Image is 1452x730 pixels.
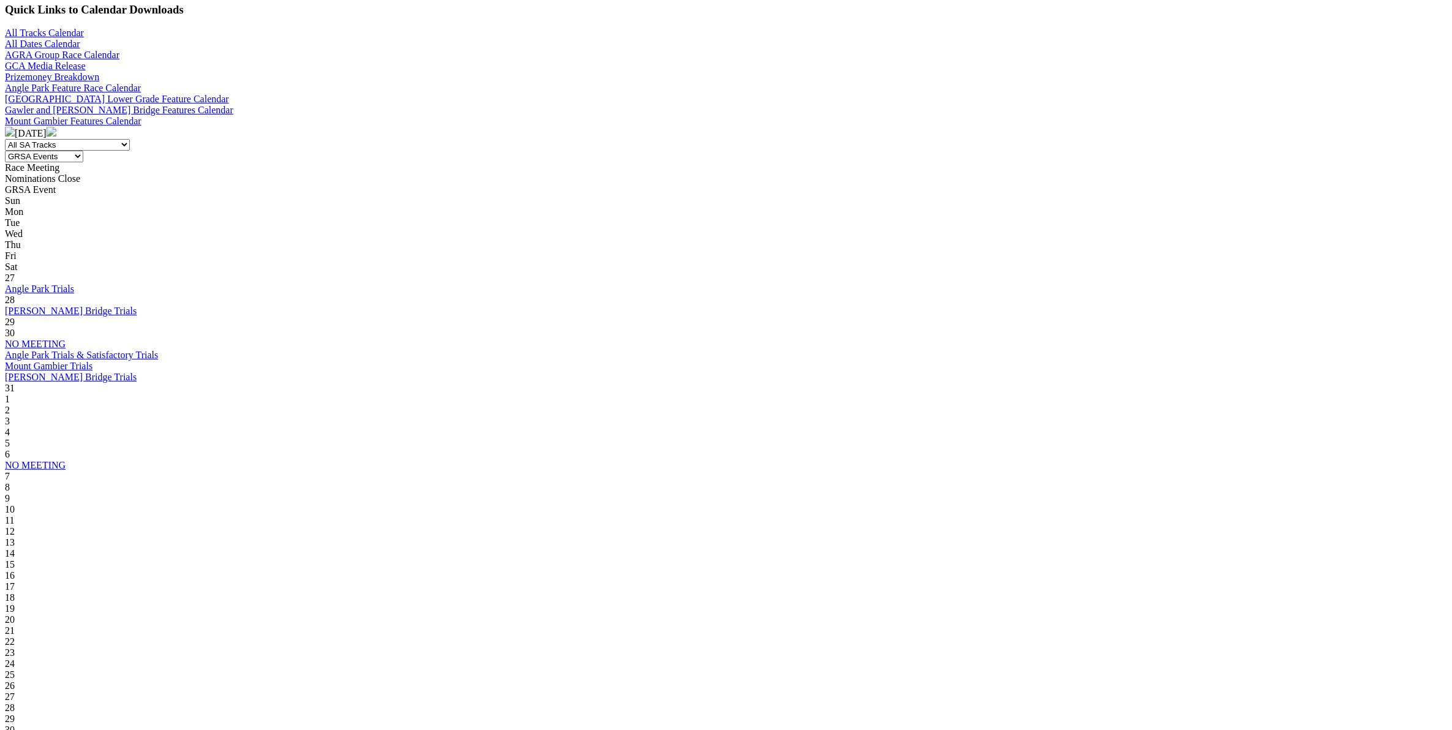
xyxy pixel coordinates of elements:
span: 23 [5,647,15,658]
span: 14 [5,548,15,559]
span: 27 [5,273,15,283]
span: 28 [5,295,15,305]
span: 6 [5,449,10,459]
span: 17 [5,581,15,592]
a: [PERSON_NAME] Bridge Trials [5,306,137,316]
span: 12 [5,526,15,536]
span: 30 [5,328,15,338]
span: 19 [5,603,15,614]
span: 29 [5,713,15,724]
span: 22 [5,636,15,647]
div: Sun [5,195,1447,206]
a: Angle Park Trials [5,284,74,294]
span: 20 [5,614,15,625]
a: All Tracks Calendar [5,28,84,38]
a: GCA Media Release [5,61,86,71]
span: 28 [5,702,15,713]
div: Mon [5,206,1447,217]
span: 10 [5,504,15,514]
div: GRSA Event [5,184,1447,195]
span: 4 [5,427,10,437]
img: chevron-left-pager-white.svg [5,127,15,137]
div: Race Meeting [5,162,1447,173]
span: 21 [5,625,15,636]
div: Fri [5,250,1447,262]
span: 11 [5,515,14,525]
a: Gawler and [PERSON_NAME] Bridge Features Calendar [5,105,233,115]
a: Angle Park Feature Race Calendar [5,83,141,93]
span: 8 [5,482,10,492]
a: NO MEETING [5,339,66,349]
span: 13 [5,537,15,547]
span: 1 [5,394,10,404]
a: NO MEETING [5,460,66,470]
a: Mount Gambier Features Calendar [5,116,141,126]
a: Mount Gambier Trials [5,361,92,371]
span: 27 [5,691,15,702]
div: Thu [5,239,1447,250]
a: [GEOGRAPHIC_DATA] Lower Grade Feature Calendar [5,94,229,104]
span: 16 [5,570,15,581]
a: AGRA Group Race Calendar [5,50,119,60]
span: 18 [5,592,15,603]
span: 2 [5,405,10,415]
span: 26 [5,680,15,691]
span: 3 [5,416,10,426]
a: [PERSON_NAME] Bridge Trials [5,372,137,382]
h3: Quick Links to Calendar Downloads [5,3,1447,17]
div: Nominations Close [5,173,1447,184]
div: [DATE] [5,127,1447,139]
div: Wed [5,228,1447,239]
span: 5 [5,438,10,448]
span: 15 [5,559,15,570]
div: Tue [5,217,1447,228]
span: 7 [5,471,10,481]
img: chevron-right-pager-white.svg [47,127,56,137]
a: Angle Park Trials & Satisfactory Trials [5,350,158,360]
div: Sat [5,262,1447,273]
span: 29 [5,317,15,327]
span: 31 [5,383,15,393]
span: 24 [5,658,15,669]
span: 9 [5,493,10,503]
span: 25 [5,669,15,680]
a: All Dates Calendar [5,39,80,49]
a: Prizemoney Breakdown [5,72,99,82]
